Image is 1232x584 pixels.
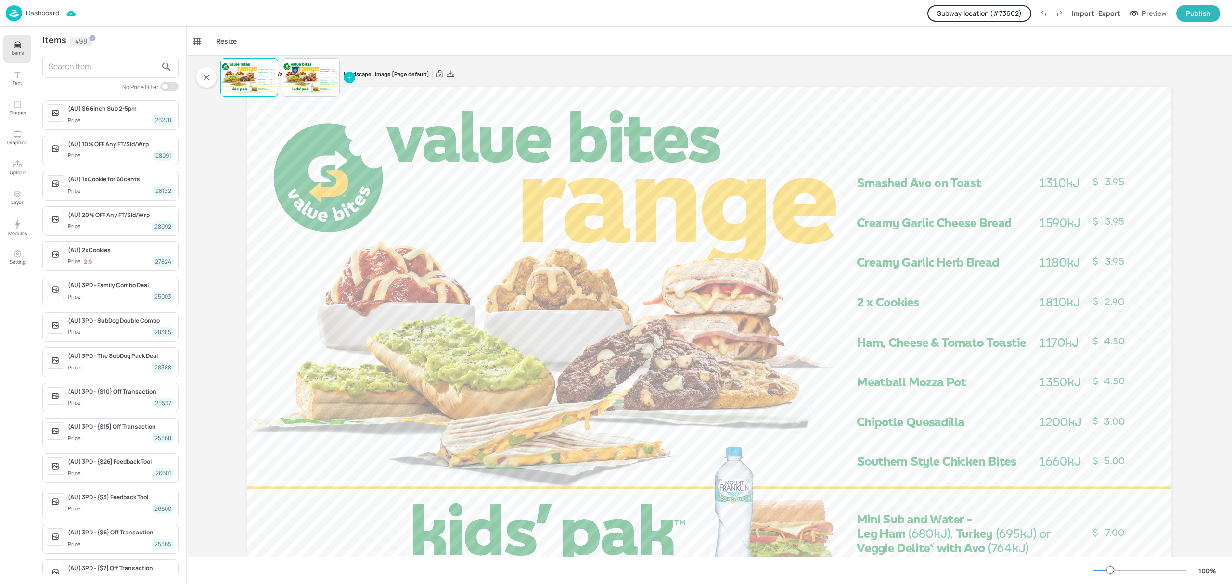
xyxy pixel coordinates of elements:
[8,230,27,237] p: Modules
[274,72,275,73] span: 3.95
[1104,335,1125,347] span: 4.50
[1186,8,1211,19] div: Publish
[153,468,174,478] div: 26601
[42,37,66,46] div: Items
[3,154,31,182] button: Upload
[335,76,337,76] span: 3.50
[68,399,84,407] div: Price:
[68,104,174,113] div: (AU) $6 6inch Sub 2-5pm
[1105,527,1124,538] span: 7.00
[84,258,92,265] p: 2.9
[274,82,275,83] span: 3.00
[3,124,31,152] button: Graphics
[75,38,87,45] p: 498
[1105,255,1124,267] span: 3.95
[1105,216,1124,227] span: 3.95
[3,35,31,63] button: Items
[1176,5,1220,22] button: Publish
[152,362,174,372] div: 28388
[68,152,84,160] div: Price:
[7,139,27,146] p: Graphics
[68,281,174,290] div: (AU) 3PD - Family Combo Deal
[335,69,337,70] span: 3.95
[1124,6,1172,21] button: Preview
[68,528,174,537] div: (AU) 3PD - {$6} Off Transaction
[153,151,174,161] div: 28091
[68,387,174,396] div: (AU) 3PD - {$10} Off Transaction
[68,187,84,195] div: Price:
[3,94,31,122] button: Shapes
[68,434,84,443] div: Price:
[335,84,337,85] span: 5.00
[68,328,84,336] div: Price:
[3,184,31,212] button: Layer
[1195,566,1219,576] div: 100 %
[274,77,275,78] span: 4.50
[274,89,275,89] span: 7.00
[152,433,174,443] div: 25568
[3,214,31,241] button: Modules
[152,398,174,408] div: 25567
[152,292,174,302] div: 25003
[12,50,24,56] p: Items
[68,116,84,125] div: Price:
[68,222,84,230] div: Price:
[11,199,24,205] p: Layer
[1142,8,1167,19] div: Preview
[68,457,174,466] div: (AU) 3PD - {$26} Feedback Tool
[152,504,174,514] div: 26600
[68,211,174,219] div: (AU) 20% OFF Any FT/Sld/Wrp
[13,79,22,86] p: Text
[26,10,59,16] p: Dashboard
[68,317,174,325] div: (AU) 3PD - SubDog Double Combo
[1052,5,1068,22] label: Redo (Ctrl + Y)
[1105,176,1124,188] span: 3.95
[274,69,275,70] span: 3.95
[153,186,174,196] div: 28132
[68,352,174,360] div: (AU) 3PD - The SubDog Pack Deal
[122,83,158,91] div: No Price Filter
[68,540,84,548] div: Price:
[335,71,337,72] span: 3.95
[6,5,22,21] img: logo-86c26b7e.jpg
[68,175,174,184] div: (AU) 1xCookie for 60cents
[9,109,26,116] p: Shapes
[68,246,174,254] div: (AU) 2xCookies
[68,364,84,372] div: Price:
[214,36,239,46] span: Resize
[335,82,337,83] span: 3.00
[3,64,31,92] button: Text
[335,73,337,74] span: 2.90
[1035,5,1052,22] label: Undo (Ctrl + Z)
[10,169,26,176] p: Upload
[68,257,92,266] div: Price:
[274,67,275,68] span: 3.95
[68,470,84,478] div: Price:
[335,78,337,79] span: 4.50
[68,293,84,301] div: Price:
[335,67,337,68] span: 3.95
[1098,8,1120,18] div: Export
[49,59,157,75] input: Search Item
[335,89,337,89] span: 7.00
[274,79,275,80] span: 4.50
[152,221,174,231] div: 28092
[335,80,337,81] span: 4.50
[10,258,26,265] p: Setting
[152,327,174,337] div: 28385
[152,256,174,267] div: 27824
[157,57,176,76] button: search
[68,564,174,572] div: (AU) 3PD - {$7} Off Transaction
[152,539,174,549] div: 25565
[68,493,174,502] div: (AU) 3PD - {$3} Feedback Tool
[152,115,174,125] div: 26278
[1104,296,1124,307] span: 2.90
[68,505,84,513] div: Price:
[927,5,1031,22] button: Subway location (#73602)
[68,140,174,149] div: (AU) 10% OFF Any FT/Sld/Wrp
[1104,375,1125,387] span: 4.50
[1104,455,1125,467] span: 5.00
[274,84,275,85] span: 5.00
[1104,416,1125,427] span: 3.00
[68,422,174,431] div: (AU) 3PD - {$15} Off Transaction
